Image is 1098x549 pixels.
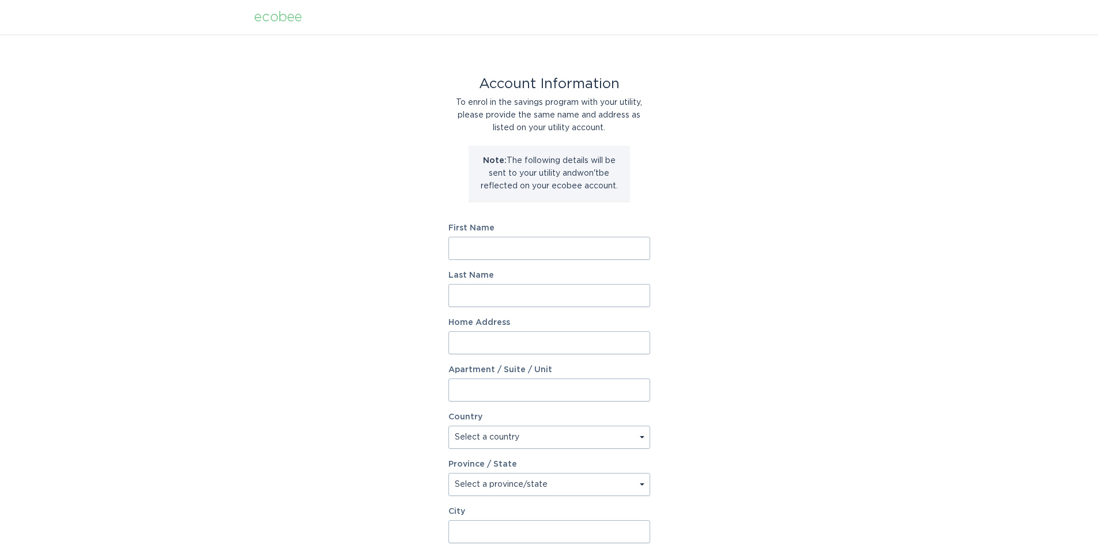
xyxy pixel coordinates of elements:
label: Country [448,413,482,421]
label: Province / State [448,460,517,468]
strong: Note: [483,157,507,165]
div: To enrol in the savings program with your utility, please provide the same name and address as li... [448,96,650,134]
label: Home Address [448,319,650,327]
div: Account Information [448,78,650,90]
label: City [448,508,650,516]
label: First Name [448,224,650,232]
div: ecobee [254,11,302,24]
p: The following details will be sent to your utility and won't be reflected on your ecobee account. [477,154,621,192]
label: Apartment / Suite / Unit [448,366,650,374]
label: Last Name [448,271,650,279]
